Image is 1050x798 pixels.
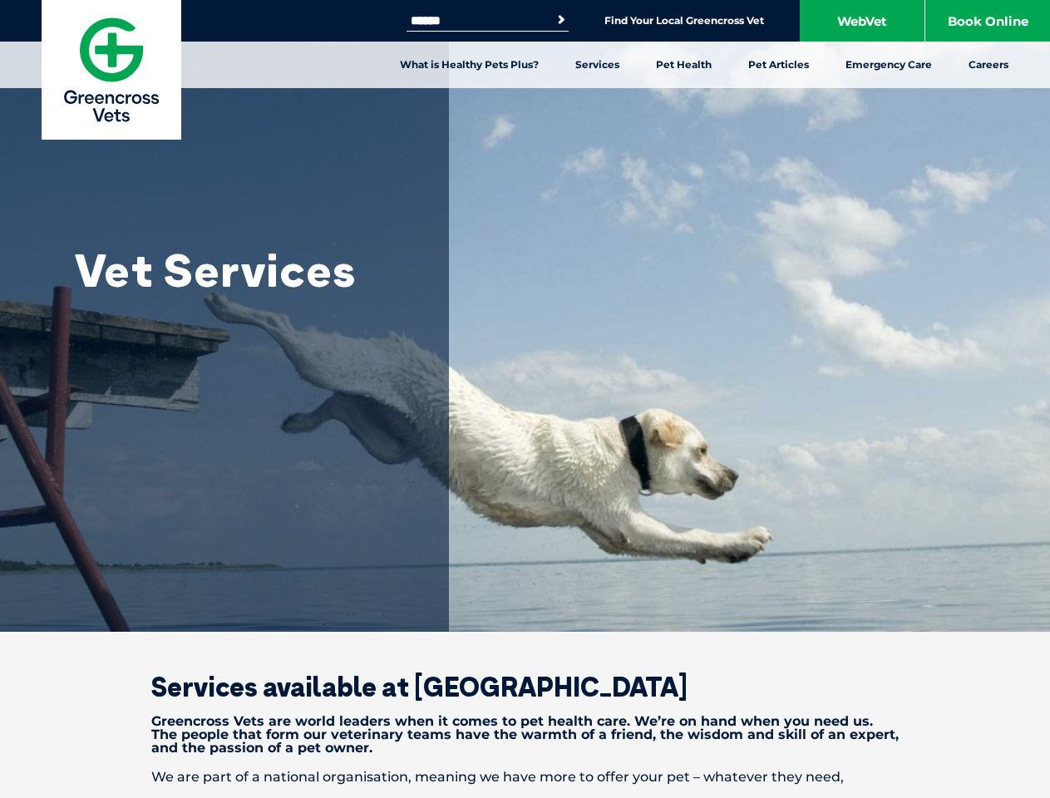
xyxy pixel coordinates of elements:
[730,42,827,88] a: Pet Articles
[638,42,730,88] a: Pet Health
[557,42,638,88] a: Services
[382,42,557,88] a: What is Healthy Pets Plus?
[93,673,958,700] h2: Services available at [GEOGRAPHIC_DATA]
[75,245,407,295] h1: Vet Services
[151,713,899,756] strong: Greencross Vets are world leaders when it comes to pet health care. We’re on hand when you need u...
[604,14,764,27] a: Find Your Local Greencross Vet
[553,12,569,28] button: Search
[827,42,950,88] a: Emergency Care
[950,42,1027,88] a: Careers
